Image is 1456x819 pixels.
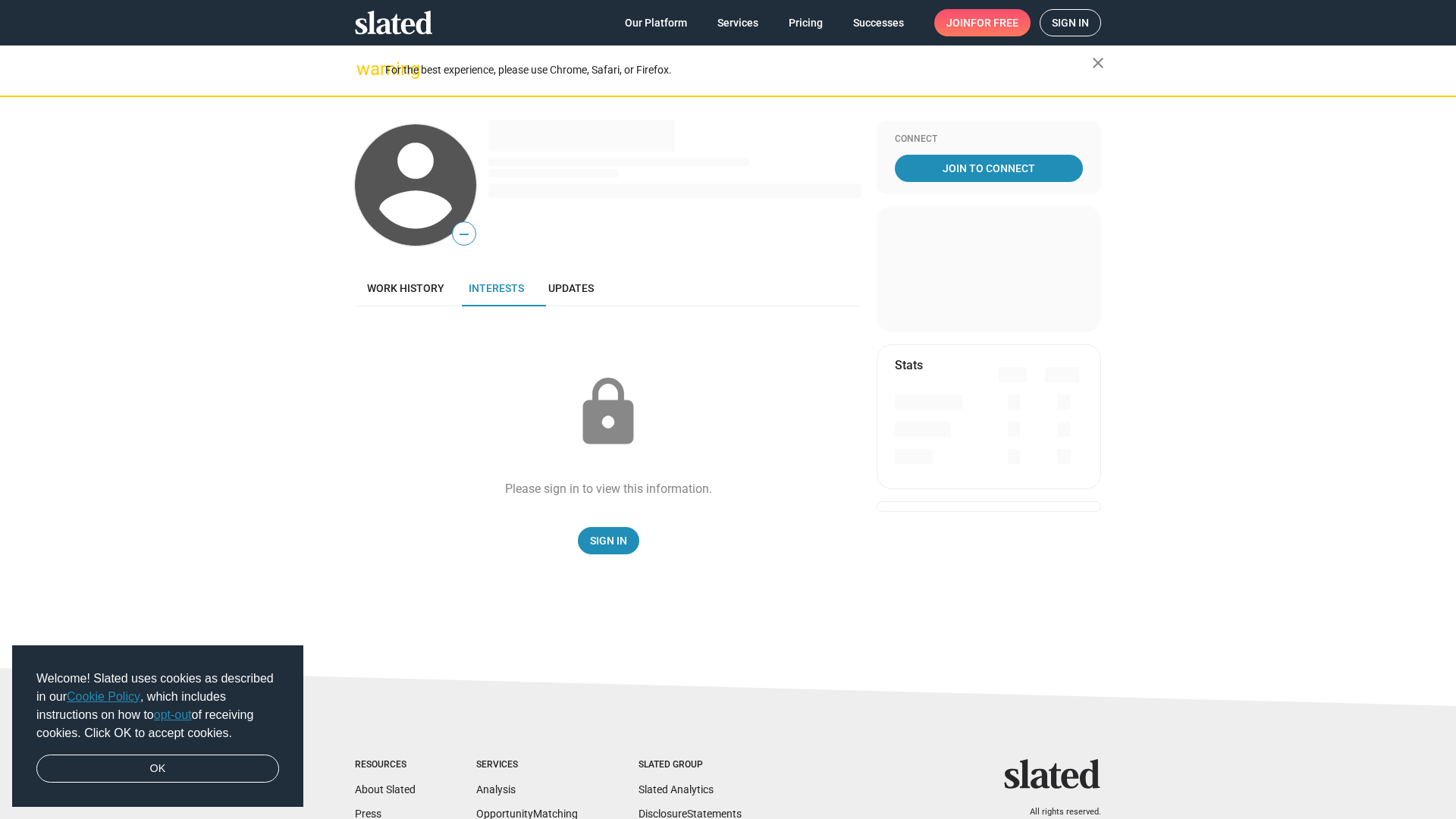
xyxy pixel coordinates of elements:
span: for free [971,9,1018,36]
span: Join [946,9,1018,36]
a: Sign in [1040,9,1101,36]
div: Please sign in to view this information. [505,481,712,497]
span: Our Platform [625,9,687,36]
a: opt-out [154,708,192,721]
div: cookieconsent [12,645,303,808]
div: Connect [895,133,1083,146]
span: Services [717,9,758,36]
a: dismiss cookie message [36,755,279,783]
a: Successes [841,9,916,36]
a: Join To Connect [895,155,1083,182]
a: About Slated [355,783,416,795]
span: Pricing [789,9,823,36]
mat-card-title: Stats [895,357,923,373]
div: Services [476,759,578,771]
a: Cookie Policy [67,690,140,703]
div: For the best experience, please use Chrome, Safari, or Firefox. [385,60,1092,80]
span: Join To Connect [898,155,1080,182]
a: Work history [355,270,457,306]
span: Interests [469,282,524,294]
div: Resources [355,759,416,771]
a: Interests [457,270,536,306]
span: Sign in [1052,10,1089,36]
a: Sign In [578,527,639,554]
a: Pricing [777,9,835,36]
span: Welcome! Slated uses cookies as described in our , which includes instructions on how to of recei... [36,670,279,742]
a: Our Platform [613,9,699,36]
a: Slated Analytics [639,783,714,795]
span: Successes [853,9,904,36]
span: — [453,224,475,244]
span: Work history [367,282,444,294]
mat-icon: warning [356,60,375,78]
a: Services [705,9,770,36]
div: Slated Group [639,759,742,771]
span: Updates [548,282,594,294]
span: Sign In [590,527,627,554]
a: Analysis [476,783,516,795]
mat-icon: close [1089,54,1107,72]
a: Joinfor free [934,9,1031,36]
mat-icon: lock [570,375,646,450]
a: Updates [536,270,606,306]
